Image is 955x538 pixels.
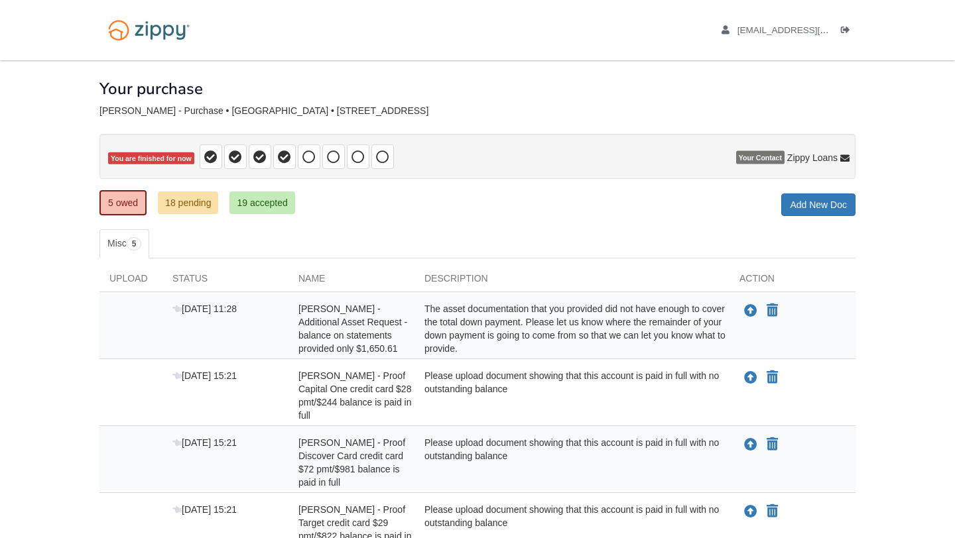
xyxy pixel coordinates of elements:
div: Description [414,272,730,292]
span: Your Contact [736,151,785,164]
div: Upload [99,272,162,292]
a: Log out [841,25,856,38]
div: Name [288,272,414,292]
a: 18 pending [158,191,218,214]
a: Add New Doc [781,193,856,216]
a: Misc [99,229,149,258]
span: Zippy Loans [787,151,838,164]
button: Declare Heather Fowler - Additional Asset Request - balance on statements provided only $1,650.61... [765,303,779,319]
img: Logo [99,13,198,47]
div: Please upload document showing that this account is paid in full with no outstanding balance [414,369,730,422]
h1: Your purchase [99,80,203,97]
button: Upload Heather Fowler - Proof Capital One credit card $28 pmt/$244 balance is paid in full [743,369,759,386]
span: [DATE] 15:21 [172,370,237,381]
button: Declare Heather Fowler - Proof Target credit card $29 pmt/$822 balance is paid in full not applic... [765,504,779,519]
span: [DATE] 15:21 [172,504,237,515]
button: Upload Heather Fowler - Additional Asset Request - balance on statements provided only $1,650.61 [743,302,759,319]
a: 19 accepted [229,191,294,214]
span: [PERSON_NAME] - Proof Capital One credit card $28 pmt/$244 balance is paid in full [298,370,411,421]
div: Status [162,272,288,292]
span: hjf0763@gmail.com [737,25,889,35]
span: [PERSON_NAME] - Proof Discover Card credit card $72 pmt/$981 balance is paid in full [298,437,405,488]
a: edit profile [722,25,889,38]
button: Declare Heather Fowler - Proof Capital One credit card $28 pmt/$244 balance is paid in full not a... [765,370,779,386]
button: Upload Heather Fowler - Proof Target credit card $29 pmt/$822 balance is paid in full [743,503,759,520]
div: [PERSON_NAME] - Purchase • [GEOGRAPHIC_DATA] • [STREET_ADDRESS] [99,105,856,117]
span: You are finished for now [108,152,194,165]
div: The asset documentation that you provided did not have enough to cover the total down payment. Pl... [414,302,730,355]
span: [PERSON_NAME] - Additional Asset Request - balance on statements provided only $1,650.61 [298,303,407,354]
button: Upload Heather Fowler - Proof Discover Card credit card $72 pmt/$981 balance is paid in full [743,436,759,453]
div: Action [730,272,856,292]
a: 5 owed [99,190,147,215]
span: [DATE] 15:21 [172,437,237,448]
button: Declare Heather Fowler - Proof Discover Card credit card $72 pmt/$981 balance is paid in full not... [765,437,779,453]
span: [DATE] 11:28 [172,303,237,314]
span: 5 [127,237,142,250]
div: Please upload document showing that this account is paid in full with no outstanding balance [414,436,730,489]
